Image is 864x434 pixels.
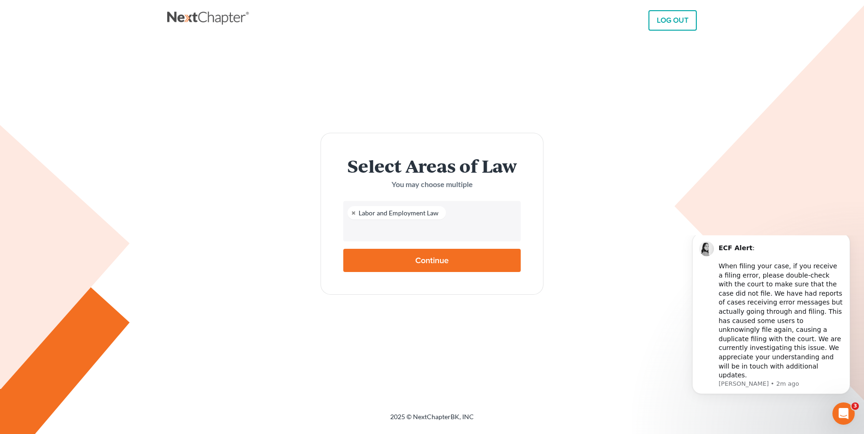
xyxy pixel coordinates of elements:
img: Profile image for Lindsey [21,6,36,21]
h2: Select Areas of Law [343,155,521,175]
b: ECF Alert [40,9,74,16]
a: LOG OUT [648,10,697,31]
p: Message from Lindsey, sent 2m ago [40,144,165,153]
iframe: Intercom live chat [832,402,855,425]
input: Continue [343,249,521,272]
div: Message content [40,4,165,143]
p: You may choose multiple [343,179,521,190]
iframe: Intercom notifications message [678,235,864,409]
span: 3 [851,402,859,410]
div: Labor and Employment Law [359,210,439,216]
div: : ​ When filing your case, if you receive a filing error, please double-check with the court to m... [40,8,165,145]
div: 2025 © NextChapterBK, INC [167,412,697,429]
